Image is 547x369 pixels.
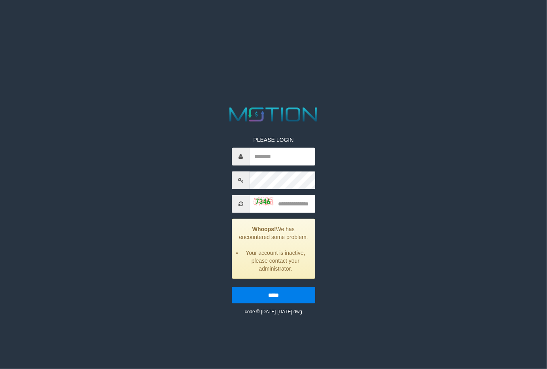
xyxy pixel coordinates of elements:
[232,136,315,144] p: PLEASE LOGIN
[254,198,273,205] img: captcha
[242,249,309,273] li: Your account is inactive, please contact your administrator.
[245,309,302,314] small: code © [DATE]-[DATE] dwg
[225,105,321,124] img: MOTION_logo.png
[232,219,315,279] div: We has encountered some problem.
[252,226,276,232] strong: Whoops!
